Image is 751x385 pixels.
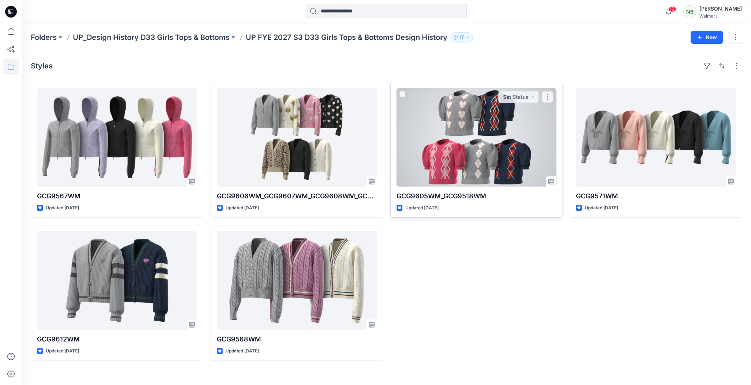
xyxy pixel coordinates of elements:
p: GCG9567WM [37,191,197,201]
button: New [691,31,723,44]
a: GCG9612WM [37,231,197,330]
p: Updated [DATE] [226,204,259,212]
span: 10 [668,6,676,12]
a: Folders [31,32,57,42]
p: GCG9571WM [576,191,736,201]
p: Updated [DATE] [46,347,79,355]
a: UP_Design History D33 Girls Tops & Bottoms [73,32,230,42]
div: [PERSON_NAME] [699,4,742,13]
p: GCG9568WM [217,334,377,344]
div: NB [683,5,696,18]
p: UP FYE 2027 S3 D33 Girls Tops & Bottoms Design History [246,32,447,42]
p: Updated [DATE] [226,347,259,355]
a: GCG9571WM [576,88,736,187]
div: Walmart [699,13,742,19]
h4: Styles [31,61,53,70]
a: GCG9568WM [217,231,377,330]
a: GCG9606WM_GCG9607WM_GCG9608WM_GCG9615WM_GCG9617WM [217,88,377,187]
p: Updated [DATE] [405,204,439,212]
a: GCG9605WM_GCG9518WM [397,88,557,187]
p: GCG9606WM_GCG9607WM_GCG9608WM_GCG9615WM_GCG9617WM [217,191,377,201]
p: GCG9605WM_GCG9518WM [397,191,557,201]
p: 17 [460,33,464,41]
a: GCG9567WM [37,88,197,187]
p: Updated [DATE] [46,204,79,212]
p: GCG9612WM [37,334,197,344]
p: Updated [DATE] [585,204,618,212]
button: 17 [450,32,473,42]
